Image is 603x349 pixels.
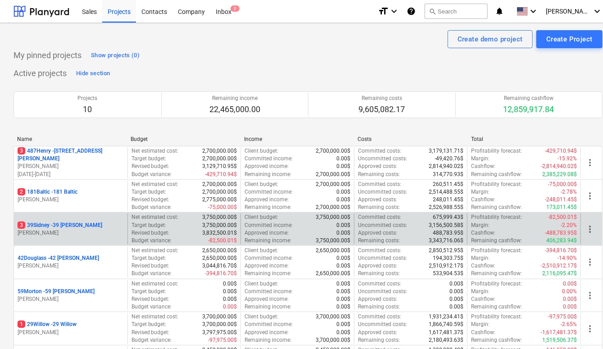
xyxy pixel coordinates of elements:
p: 0.00$ [336,288,350,295]
div: Budget [131,136,237,142]
p: 2,700,000.00$ [202,188,237,196]
p: 0.00$ [563,303,577,311]
p: Budget variance : [131,237,172,245]
div: Show projects (0) [91,50,140,61]
p: Committed income : [245,188,293,196]
p: Margin : [471,321,490,328]
p: 0.00$ [223,295,237,303]
p: 0.00$ [223,303,237,311]
p: 3,700,000.00$ [316,336,350,344]
p: 3,700,000.00$ [202,313,237,321]
i: keyboard_arrow_down [389,6,399,17]
p: 0.00$ [336,196,350,204]
p: -488,783.95$ [545,229,577,237]
span: [PERSON_NAME] [546,8,591,15]
p: 488,783.95$ [433,229,463,237]
p: -97,975.00$ [548,313,577,321]
p: Remaining income : [245,303,291,311]
p: Revised budget : [131,196,170,204]
p: -429,710.94$ [545,147,577,155]
p: Cashflow : [471,262,495,270]
div: 339Sidney -39 [PERSON_NAME][PERSON_NAME] [18,222,124,237]
p: Uncommitted costs : [358,254,407,262]
p: -1,617,481.37$ [541,329,577,336]
p: Target budget : [131,155,167,163]
p: Revised budget : [131,295,170,303]
p: 314,770.93$ [433,171,463,178]
p: Committed costs : [358,213,401,221]
button: Search [425,4,488,19]
p: Remaining costs : [358,336,400,344]
p: 0.00$ [563,280,577,288]
p: 2,385,229.08$ [542,171,577,178]
p: Projects [77,95,97,102]
p: Remaining income : [245,204,291,211]
div: Hide section [76,68,110,79]
p: 42Douglass - 42 [PERSON_NAME] [18,254,99,262]
p: -14.90% [558,254,577,262]
p: Margin : [471,288,490,295]
p: Committed income : [245,321,293,328]
p: Cashflow : [471,196,495,204]
p: Remaining cashflow [503,95,554,102]
p: 2,510,912.17$ [429,262,463,270]
p: Remaining costs : [358,204,400,211]
p: 2,700,000.00$ [202,155,237,163]
button: Hide section [74,66,112,81]
p: Profitability forecast : [471,280,522,288]
span: 1 [18,321,25,328]
p: 2,700,000.00$ [316,181,350,188]
p: Remaining cashflow : [471,204,522,211]
button: Create demo project [448,30,533,48]
span: 2 [231,5,240,12]
span: 3 [18,147,25,154]
p: Remaining cashflow : [471,270,522,277]
p: 173,011.45$ [546,204,577,211]
p: 0.00$ [336,321,350,328]
p: Client budget : [245,313,278,321]
p: 0.00$ [449,303,463,311]
p: Committed income : [245,155,293,163]
p: 0.00$ [336,262,350,270]
p: [PERSON_NAME] [18,295,124,303]
i: keyboard_arrow_down [528,6,539,17]
p: Cashflow : [471,295,495,303]
p: 533,904.53$ [433,270,463,277]
p: 0.00$ [336,280,350,288]
p: Uncommitted costs : [358,222,407,229]
span: search [429,8,436,15]
p: [PERSON_NAME] [18,229,124,237]
p: Uncommitted costs : [358,155,407,163]
p: Approved income : [245,229,289,237]
p: -82,500.01$ [208,237,237,245]
iframe: Chat Widget [558,306,603,349]
p: Profitability forecast : [471,313,522,321]
p: Target budget : [131,254,167,262]
p: 2,650,000.00$ [316,247,350,254]
p: Target budget : [131,188,167,196]
p: Net estimated cost : [131,247,179,254]
div: Costs [358,136,464,142]
p: Remaining income [209,95,260,102]
p: Net estimated cost : [131,313,179,321]
p: -248,011.45$ [545,196,577,204]
p: Remaining cashflow : [471,303,522,311]
div: Create demo project [458,33,523,45]
p: -75,000.00$ [208,204,237,211]
p: 260,511.45$ [433,181,463,188]
p: Profitability forecast : [471,213,522,221]
div: 59Morton -59 [PERSON_NAME][PERSON_NAME] [18,288,124,303]
p: Net estimated cost : [131,280,179,288]
p: 3,832,500.01$ [202,229,237,237]
p: 3,797,975.00$ [202,329,237,336]
p: 0.00$ [336,303,350,311]
p: Budget variance : [131,336,172,344]
p: 0.00$ [223,288,237,295]
p: Net estimated cost : [131,147,179,155]
p: Cashflow : [471,163,495,170]
p: 0.00$ [336,295,350,303]
div: Name [17,136,123,142]
p: -2,510,912.17$ [541,262,577,270]
p: 0.00$ [336,188,350,196]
